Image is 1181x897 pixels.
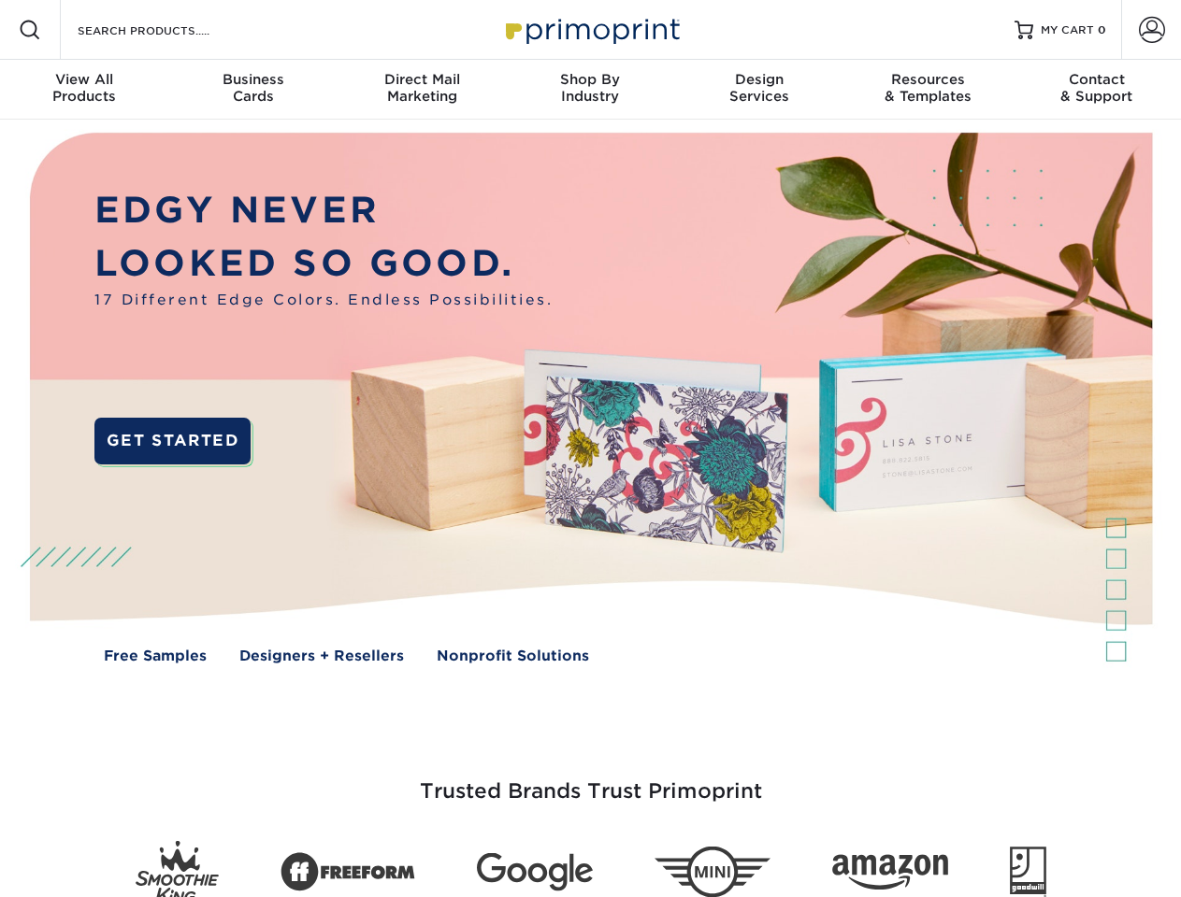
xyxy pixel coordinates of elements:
a: GET STARTED [94,418,251,464]
a: Designers + Resellers [239,646,404,667]
span: Design [675,71,843,88]
span: Contact [1013,71,1181,88]
span: Direct Mail [338,71,506,88]
span: 17 Different Edge Colors. Endless Possibilities. [94,290,553,311]
img: Primoprint [497,9,684,50]
p: LOOKED SO GOOD. [94,237,553,291]
a: DesignServices [675,60,843,120]
img: Goodwill [1010,847,1046,897]
div: & Support [1013,71,1181,105]
img: Amazon [832,855,948,890]
a: Resources& Templates [843,60,1012,120]
a: Nonprofit Solutions [437,646,589,667]
span: Shop By [506,71,674,88]
span: Business [168,71,337,88]
input: SEARCH PRODUCTS..... [76,19,258,41]
div: & Templates [843,71,1012,105]
p: EDGY NEVER [94,184,553,237]
a: BusinessCards [168,60,337,120]
span: 0 [1098,23,1106,36]
h3: Trusted Brands Trust Primoprint [44,734,1138,826]
div: Industry [506,71,674,105]
div: Services [675,71,843,105]
a: Free Samples [104,646,207,667]
a: Shop ByIndustry [506,60,674,120]
img: Google [477,853,593,891]
a: Direct MailMarketing [338,60,506,120]
div: Cards [168,71,337,105]
span: Resources [843,71,1012,88]
div: Marketing [338,71,506,105]
span: MY CART [1041,22,1094,38]
a: Contact& Support [1013,60,1181,120]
